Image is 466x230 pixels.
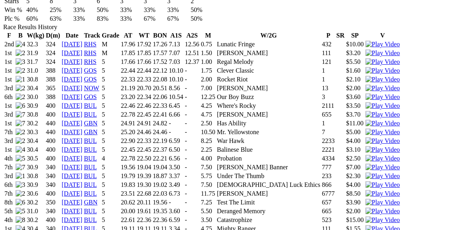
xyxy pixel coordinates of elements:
[62,50,82,56] a: [DATE]
[169,119,184,127] td: -
[16,111,25,118] img: 7
[366,155,400,162] img: Play Video
[346,119,364,127] td: $11.00
[365,32,400,40] th: V
[346,58,364,66] td: $5.50
[366,181,400,188] img: Play Video
[169,75,184,83] td: 10.10
[96,6,119,14] td: 50%
[185,84,200,92] td: -
[121,119,136,127] td: 24.91
[153,111,168,119] td: 22.41
[84,111,97,118] a: BUL
[153,128,168,136] td: 24.46
[366,129,400,135] a: View replay
[366,199,400,206] a: View replay
[346,32,364,40] th: SP
[101,93,120,101] td: 5
[101,67,120,75] td: 5
[84,76,97,83] a: GOS
[62,102,82,109] a: [DATE]
[101,32,120,40] th: Grade
[84,208,97,214] a: BUL
[84,41,96,48] a: RHS
[16,120,25,127] img: 7
[101,128,120,136] td: 5
[121,49,136,57] td: 17.85
[96,15,119,23] td: 83%
[143,6,166,14] td: 33%
[26,93,45,101] td: 30.0
[16,50,25,57] img: 2
[26,84,45,92] td: 30.4
[137,84,152,92] td: 20.70
[201,102,216,110] td: 4.25
[366,111,400,118] a: View replay
[46,93,61,101] td: 388
[62,164,82,171] a: [DATE]
[16,76,25,83] img: 1
[15,32,26,40] th: B
[16,164,25,171] img: 7
[366,85,400,92] img: Play Video
[62,93,82,100] a: [DATE]
[346,67,364,75] td: $1.60
[346,128,364,136] td: $5.00
[3,24,463,31] div: Race Results History
[84,190,97,197] a: BUL
[62,41,82,48] a: [DATE]
[101,119,120,127] td: 5
[153,40,168,48] td: 17.26
[4,58,14,66] td: 1st
[321,40,335,48] td: 432
[16,199,25,206] img: 6
[84,102,97,109] a: BUL
[137,49,152,57] td: 17.85
[217,93,321,101] td: Our Boy Buzz
[366,155,400,162] a: View replay
[346,93,364,101] td: $3.60
[121,75,136,83] td: 22.33
[4,102,14,110] td: 1st
[16,181,25,188] img: 3
[366,146,400,153] a: View replay
[84,181,97,188] a: BUL
[201,32,216,40] th: M
[101,102,120,110] td: 5
[26,6,49,14] td: 40%
[46,102,61,110] td: 400
[26,128,45,136] td: 30.3
[137,32,152,40] th: WT
[366,41,400,48] img: Play Video
[201,128,216,136] td: 10.50
[321,128,335,136] td: 7
[153,49,168,57] td: 17.57
[101,58,120,66] td: 5
[101,84,120,92] td: 5
[185,93,200,101] td: -
[336,32,345,40] th: SR
[4,32,14,40] th: F
[169,32,184,40] th: A1S
[321,93,335,101] td: 3
[84,129,98,135] a: GBN
[169,128,184,136] td: -
[137,111,152,119] td: 22.45
[121,67,136,75] td: 22.44
[26,15,49,23] td: 60%
[185,49,200,57] td: 12.51
[153,75,168,83] td: 22.08
[120,6,143,14] td: 33%
[346,40,364,48] td: $10.00
[46,49,61,57] td: 324
[16,58,25,65] img: 3
[217,67,321,75] td: Clever Classic
[366,172,400,180] img: Play Video
[217,128,321,136] td: Mr. Yellowstone
[4,75,14,83] td: 1st
[84,172,97,179] a: BUL
[366,129,400,136] img: Play Video
[366,208,400,214] a: View replay
[84,85,99,91] a: NOW
[4,111,14,119] td: 3rd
